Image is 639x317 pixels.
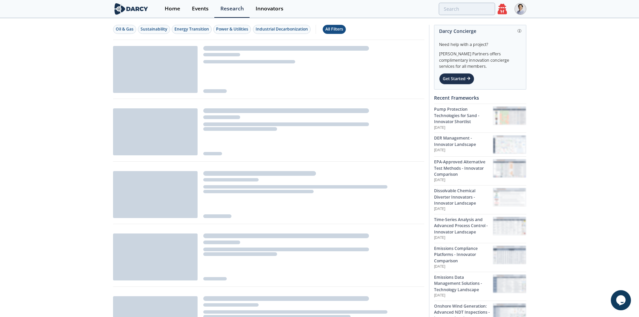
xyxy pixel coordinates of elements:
div: Need help with a project? [439,37,521,48]
div: All Filters [325,26,343,32]
div: Events [192,6,209,11]
img: logo-wide.svg [113,3,150,15]
p: [DATE] [434,293,493,298]
img: Profile [515,3,526,15]
button: Industrial Decarbonization [253,25,311,34]
p: [DATE] [434,264,493,269]
div: Industrial Decarbonization [256,26,308,32]
div: Energy Transition [174,26,209,32]
div: Time-Series Analysis and Advanced Process Control - Innovator Landscape [434,217,493,235]
div: EPA-Approved Alternative Test Methods - Innovator Comparison [434,159,493,177]
div: Get Started [439,73,474,85]
div: Pump Protection Technologies for Sand - Innovator Shortlist [434,106,493,125]
a: Time-Series Analysis and Advanced Process Control - Innovator Landscape [DATE] Time-Series Analys... [434,214,526,243]
a: Emissions Data Management Solutions - Technology Landscape [DATE] Emissions Data Management Solut... [434,272,526,301]
div: Innovators [256,6,283,11]
a: Emissions Compliance Platforms - Innovator Comparison [DATE] Emissions Compliance Platforms - Inn... [434,243,526,272]
a: Pump Protection Technologies for Sand - Innovator Shortlist [DATE] Pump Protection Technologies f... [434,104,526,133]
div: Darcy Concierge [439,25,521,37]
div: Sustainability [141,26,167,32]
button: Energy Transition [172,25,212,34]
p: [DATE] [434,206,493,212]
div: Dissolvable Chemical Diverter Innovators - Innovator Landscape [434,188,493,206]
div: Research [220,6,244,11]
div: Emissions Compliance Platforms - Innovator Comparison [434,246,493,264]
p: [DATE] [434,235,493,241]
input: Advanced Search [439,3,495,15]
button: Sustainability [138,25,170,34]
p: [DATE] [434,125,493,130]
div: DER Management - Innovator Landscape [434,135,493,148]
a: DER Management - Innovator Landscape [DATE] DER Management - Innovator Landscape preview [434,133,526,156]
div: Emissions Data Management Solutions - Technology Landscape [434,274,493,293]
div: Power & Utilities [216,26,248,32]
div: [PERSON_NAME] Partners offers complimentary innovation concierge services for all members. [439,48,521,70]
img: information.svg [518,29,521,33]
button: All Filters [323,25,346,34]
a: Dissolvable Chemical Diverter Innovators - Innovator Landscape [DATE] Dissolvable Chemical Divert... [434,185,526,214]
div: Recent Frameworks [434,92,526,104]
p: [DATE] [434,148,493,153]
iframe: chat widget [611,290,632,310]
div: Oil & Gas [116,26,134,32]
button: Oil & Gas [113,25,136,34]
a: EPA-Approved Alternative Test Methods - Innovator Comparison [DATE] EPA-Approved Alternative Test... [434,156,526,185]
p: [DATE] [434,177,493,183]
div: Home [165,6,180,11]
button: Power & Utilities [213,25,251,34]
